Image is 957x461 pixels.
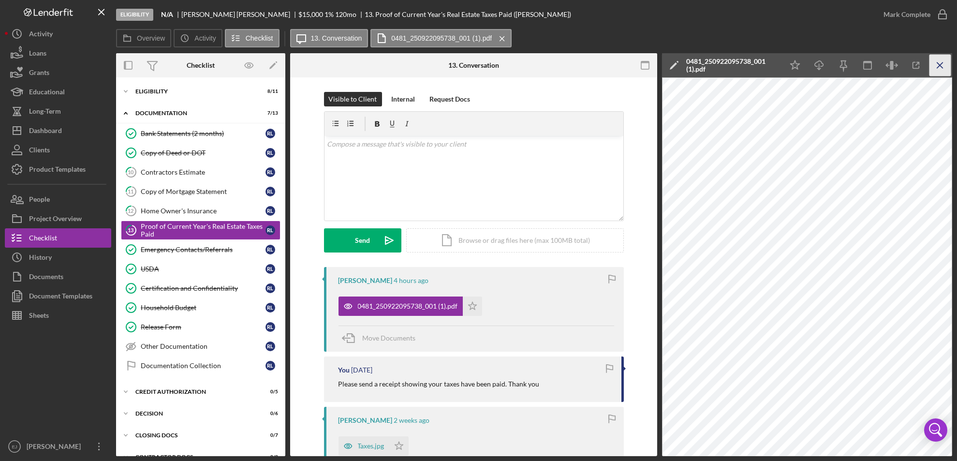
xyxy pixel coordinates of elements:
div: R L [265,187,275,196]
div: R L [265,342,275,351]
a: Copy of Deed or DOTRL [121,143,280,163]
button: EJ[PERSON_NAME] [5,437,111,456]
a: 11Copy of Mortgage StatementRL [121,182,280,201]
div: R L [265,245,275,254]
span: $15,000 [298,10,323,18]
time: 2025-09-17 12:25 [352,366,373,374]
a: Release FormRL [121,317,280,337]
a: Household BudgetRL [121,298,280,317]
div: Open Intercom Messenger [924,418,947,442]
button: Document Templates [5,286,111,306]
div: Proof of Current Year's Real Estate Taxes Paid [141,223,265,238]
a: Bank Statements (2 months)RL [121,124,280,143]
button: Send [324,228,401,253]
div: Contractors Estimate [141,168,265,176]
div: Documentation Collection [141,362,265,370]
div: R L [265,148,275,158]
b: N/A [161,11,173,18]
button: Documents [5,267,111,286]
div: Internal [392,92,415,106]
div: Household Budget [141,304,265,312]
button: Request Docs [425,92,475,106]
div: Emergency Contacts/Referrals [141,246,265,253]
div: Eligibility [116,9,153,21]
div: Visible to Client [329,92,377,106]
div: Checklist [29,228,57,250]
button: 13. Conversation [290,29,368,47]
div: Project Overview [29,209,82,231]
div: Documents [29,267,63,289]
div: Copy of Deed or DOT [141,149,265,157]
button: Checklist [5,228,111,248]
tspan: 10 [128,169,134,175]
div: 120 mo [335,11,356,18]
tspan: 12 [128,208,134,214]
a: 13Proof of Current Year's Real Estate Taxes PaidRL [121,221,280,240]
div: 0 / 6 [261,411,278,416]
button: Project Overview [5,209,111,228]
div: Document Templates [29,286,92,308]
time: 2025-09-24 13:52 [394,277,429,284]
div: Send [355,228,370,253]
a: Documentation CollectionRL [121,356,280,375]
div: Clients [29,140,50,162]
div: Product Templates [29,160,86,181]
div: R L [265,129,275,138]
div: History [29,248,52,269]
button: Product Templates [5,160,111,179]
div: 13. Proof of Current Year's Real Estate Taxes Paid ([PERSON_NAME]) [365,11,571,18]
div: R L [265,264,275,274]
tspan: 13 [128,227,134,233]
a: Emergency Contacts/ReferralsRL [121,240,280,259]
button: Educational [5,82,111,102]
div: Loans [29,44,46,65]
div: Dashboard [29,121,62,143]
div: Mark Complete [883,5,930,24]
button: Move Documents [339,326,426,350]
a: 10Contractors EstimateRL [121,163,280,182]
div: Educational [29,82,65,104]
div: Checklist [187,61,215,69]
button: History [5,248,111,267]
div: Sheets [29,306,49,327]
div: Home Owner's Insurance [141,207,265,215]
label: 13. Conversation [311,34,362,42]
div: Copy of Mortgage Statement [141,188,265,195]
button: Visible to Client [324,92,382,106]
a: Certification and ConfidentialityRL [121,279,280,298]
button: Checklist [225,29,280,47]
div: Contractor Docs [135,454,254,460]
div: R L [265,322,275,332]
div: Grants [29,63,49,85]
label: 0481_250922095738_001 (1).pdf [391,34,492,42]
button: Mark Complete [874,5,952,24]
div: Taxes.jpg [358,442,384,450]
div: 0 / 7 [261,432,278,438]
button: Long-Term [5,102,111,121]
button: People [5,190,111,209]
div: [PERSON_NAME] [PERSON_NAME] [181,11,298,18]
button: Activity [5,24,111,44]
a: Other DocumentationRL [121,337,280,356]
button: Dashboard [5,121,111,140]
div: R L [265,225,275,235]
div: [PERSON_NAME] [339,277,393,284]
div: Documentation [135,110,254,116]
button: Internal [387,92,420,106]
button: Clients [5,140,111,160]
a: USDARL [121,259,280,279]
button: 0481_250922095738_001 (1).pdf [339,297,482,316]
button: 0481_250922095738_001 (1).pdf [370,29,512,47]
div: Long-Term [29,102,61,123]
div: R L [265,283,275,293]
